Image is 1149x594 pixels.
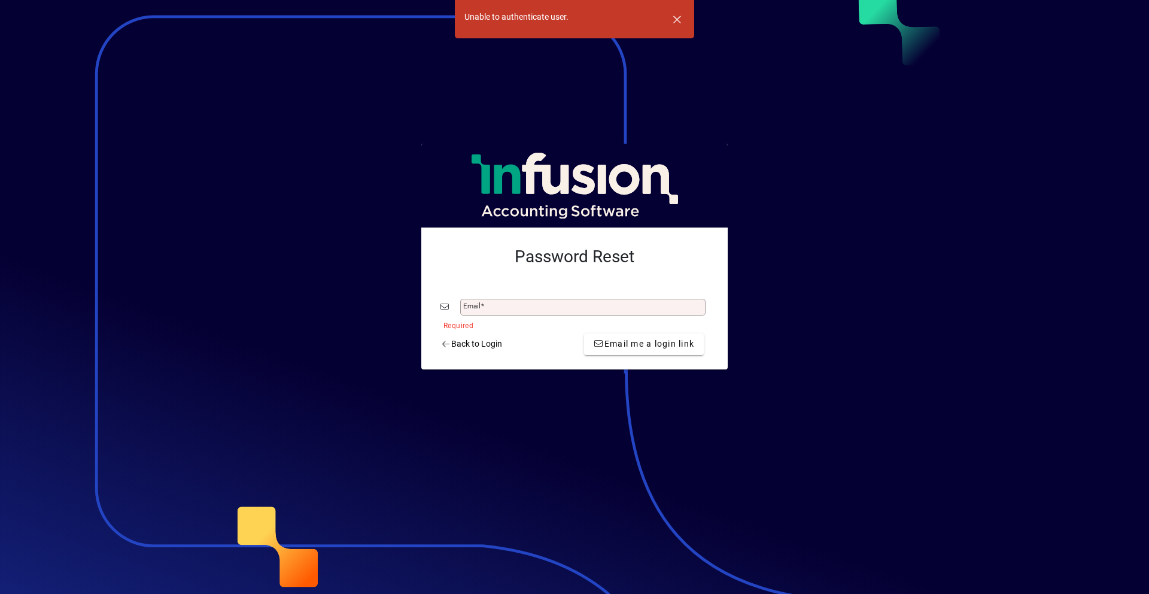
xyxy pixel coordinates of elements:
[464,11,569,23] div: Unable to authenticate user.
[594,338,694,350] span: Email me a login link
[662,5,691,34] button: Dismiss
[440,247,709,267] h2: Password Reset
[584,334,704,355] button: Email me a login link
[436,334,507,355] a: Back to Login
[463,302,481,310] mat-label: Email
[443,319,699,331] mat-error: Required
[440,338,502,350] span: Back to Login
